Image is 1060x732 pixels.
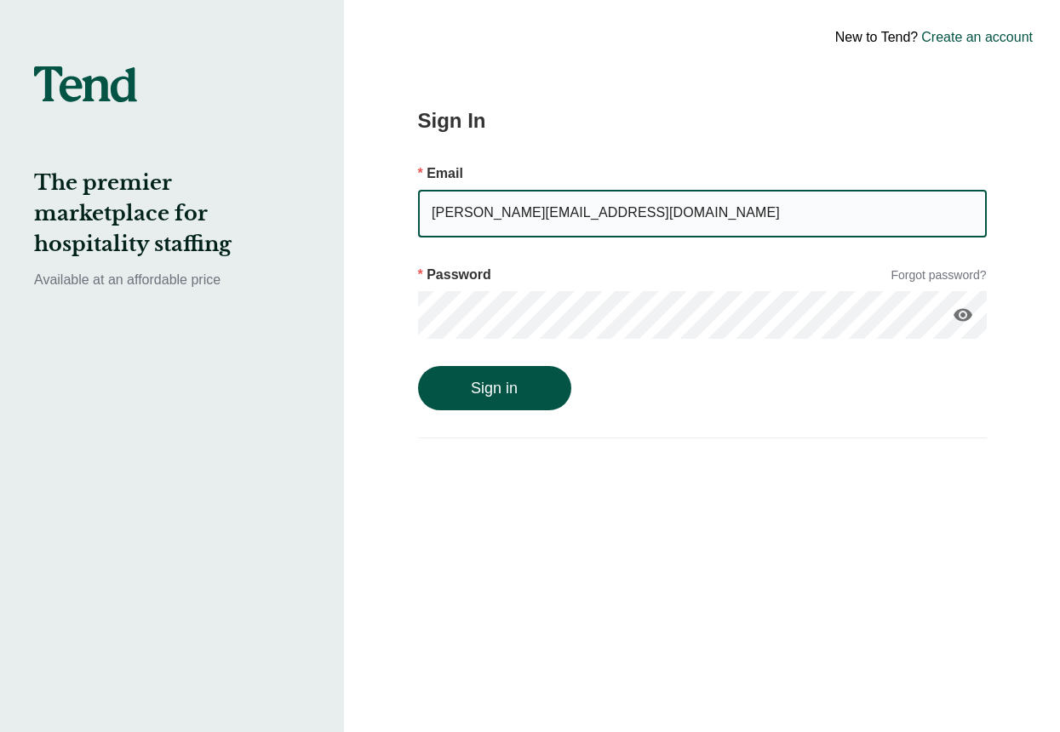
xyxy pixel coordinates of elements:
a: Forgot password? [891,266,986,284]
h2: The premier marketplace for hospitality staffing [34,168,310,260]
button: Sign in [418,366,571,410]
p: Email [418,163,987,184]
img: tend-logo [34,66,137,102]
i: visibility [953,305,973,325]
h2: Sign In [418,106,987,136]
a: Create an account [921,27,1033,48]
p: Available at an affordable price [34,270,310,290]
p: Password [418,265,491,285]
